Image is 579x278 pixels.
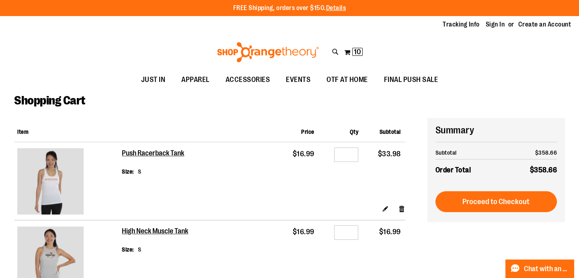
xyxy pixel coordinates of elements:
dt: Size [122,245,134,253]
span: Qty [350,129,359,135]
span: Item [17,129,29,135]
dd: S [138,245,142,253]
button: Proceed to Checkout [435,191,557,212]
a: Push Racerback Tank [122,149,185,158]
span: $358.66 [530,166,557,174]
span: Subtotal [380,129,401,135]
span: Price [301,129,314,135]
span: $16.99 [293,228,314,236]
span: JUST IN [141,71,166,89]
span: $33.98 [378,150,401,158]
span: APPAREL [181,71,209,89]
a: Details [326,4,346,12]
a: Create an Account [518,20,571,29]
span: $358.66 [535,149,557,156]
span: 10 [354,48,361,56]
th: Subtotal [435,146,507,159]
button: Chat with an Expert [505,260,575,278]
span: Proceed to Checkout [462,197,530,206]
a: Tracking Info [443,20,480,29]
span: Shopping Cart [14,94,85,107]
dt: Size [122,168,134,176]
a: Remove item [398,204,405,213]
span: $16.99 [379,228,401,236]
span: FINAL PUSH SALE [384,71,438,89]
span: OTF AT HOME [326,71,368,89]
span: ACCESSORIES [226,71,270,89]
strong: Order Total [435,164,471,176]
span: Chat with an Expert [524,265,569,273]
p: FREE Shipping, orders over $150. [233,4,346,13]
img: Shop Orangetheory [216,42,320,62]
span: $16.99 [293,150,314,158]
a: High Neck Muscle Tank [122,227,189,236]
a: Push Racerback Tank [17,148,119,217]
img: Push Racerback Tank [17,148,84,215]
span: EVENTS [286,71,310,89]
h2: Summary [435,123,557,137]
a: Sign In [486,20,505,29]
dd: S [138,168,142,176]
